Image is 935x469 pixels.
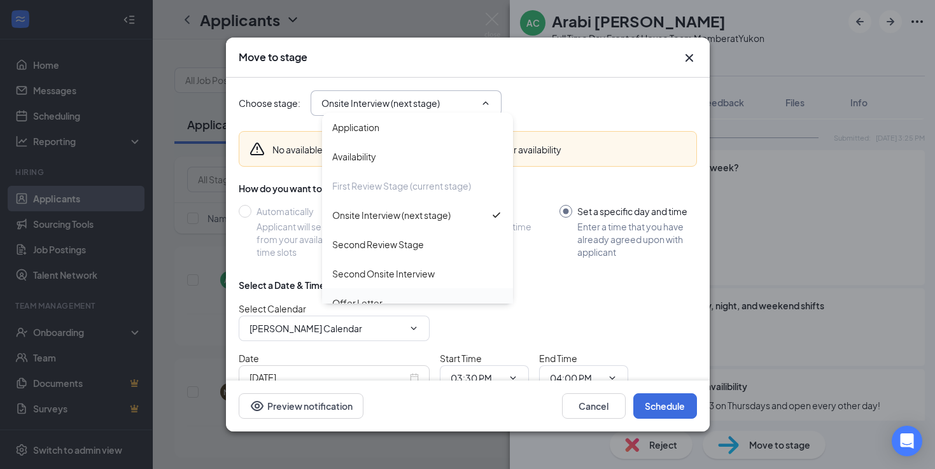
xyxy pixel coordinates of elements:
div: Availability [332,150,376,164]
div: No available time slots to automatically schedule. [272,143,561,156]
button: Add your availability [479,143,561,156]
svg: Eye [250,398,265,414]
svg: ChevronUp [481,98,491,108]
div: Application [332,120,379,134]
span: Select Calendar [239,303,306,314]
button: Close [682,50,697,66]
svg: Warning [250,141,265,157]
input: Start time [451,371,503,385]
input: End time [550,371,602,385]
div: Open Intercom Messenger [892,426,922,456]
div: How do you want to schedule time with the applicant? [239,182,697,195]
button: Cancel [562,393,626,419]
svg: Checkmark [490,209,503,221]
div: Second Onsite Interview [332,267,435,281]
svg: ChevronDown [409,323,419,333]
div: Select a Date & Time [239,279,325,291]
div: Onsite Interview (next stage) [332,208,451,222]
svg: Cross [682,50,697,66]
div: First Review Stage (current stage) [332,179,471,193]
h3: Move to stage [239,50,307,64]
input: Oct 15, 2025 [250,370,407,384]
span: End Time [539,353,577,364]
div: Offer Letter [332,296,383,310]
span: Start Time [440,353,482,364]
button: Schedule [633,393,697,419]
div: Second Review Stage [332,237,424,251]
span: Date [239,353,259,364]
svg: ChevronDown [508,373,518,383]
svg: ChevronDown [607,373,617,383]
span: Choose stage : [239,96,300,110]
button: Preview notificationEye [239,393,363,419]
